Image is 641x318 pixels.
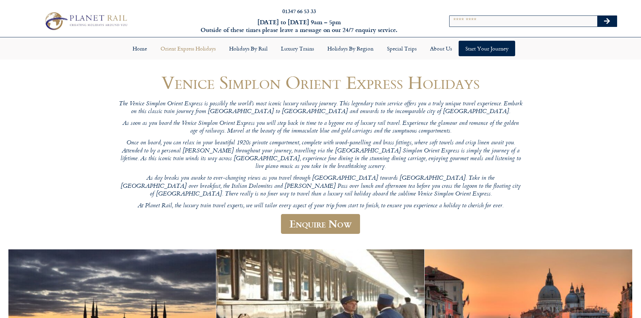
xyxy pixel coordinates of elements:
p: Once on board, you can relax in your beautiful 1920s private compartment, complete with wood-pane... [119,139,523,171]
a: Orient Express Holidays [154,41,222,56]
a: Holidays by Region [321,41,380,56]
a: Enquire Now [281,214,360,234]
a: Special Trips [380,41,423,56]
p: As day breaks you awake to ever-changing views as you travel through [GEOGRAPHIC_DATA] towards [G... [119,175,523,198]
a: Luxury Trains [274,41,321,56]
p: At Planet Rail, the luxury train travel experts, we will tailor every aspect of your trip from st... [119,202,523,210]
h1: Venice Simplon Orient Express Holidays [119,72,523,92]
p: The Venice Simplon Orient Express is possibly the world’s most iconic luxury railway journey. Thi... [119,100,523,116]
nav: Menu [3,41,638,56]
a: About Us [423,41,459,56]
h6: [DATE] to [DATE] 9am – 5pm Outside of these times please leave a message on our 24/7 enquiry serv... [173,18,426,34]
p: As soon as you board the Venice Simplon Orient Express you will step back in time to a bygone era... [119,120,523,136]
a: 01347 66 53 33 [282,7,316,15]
a: Home [126,41,154,56]
img: Planet Rail Train Holidays Logo [41,10,130,32]
a: Start your Journey [459,41,515,56]
button: Search [597,16,617,27]
a: Holidays by Rail [222,41,274,56]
